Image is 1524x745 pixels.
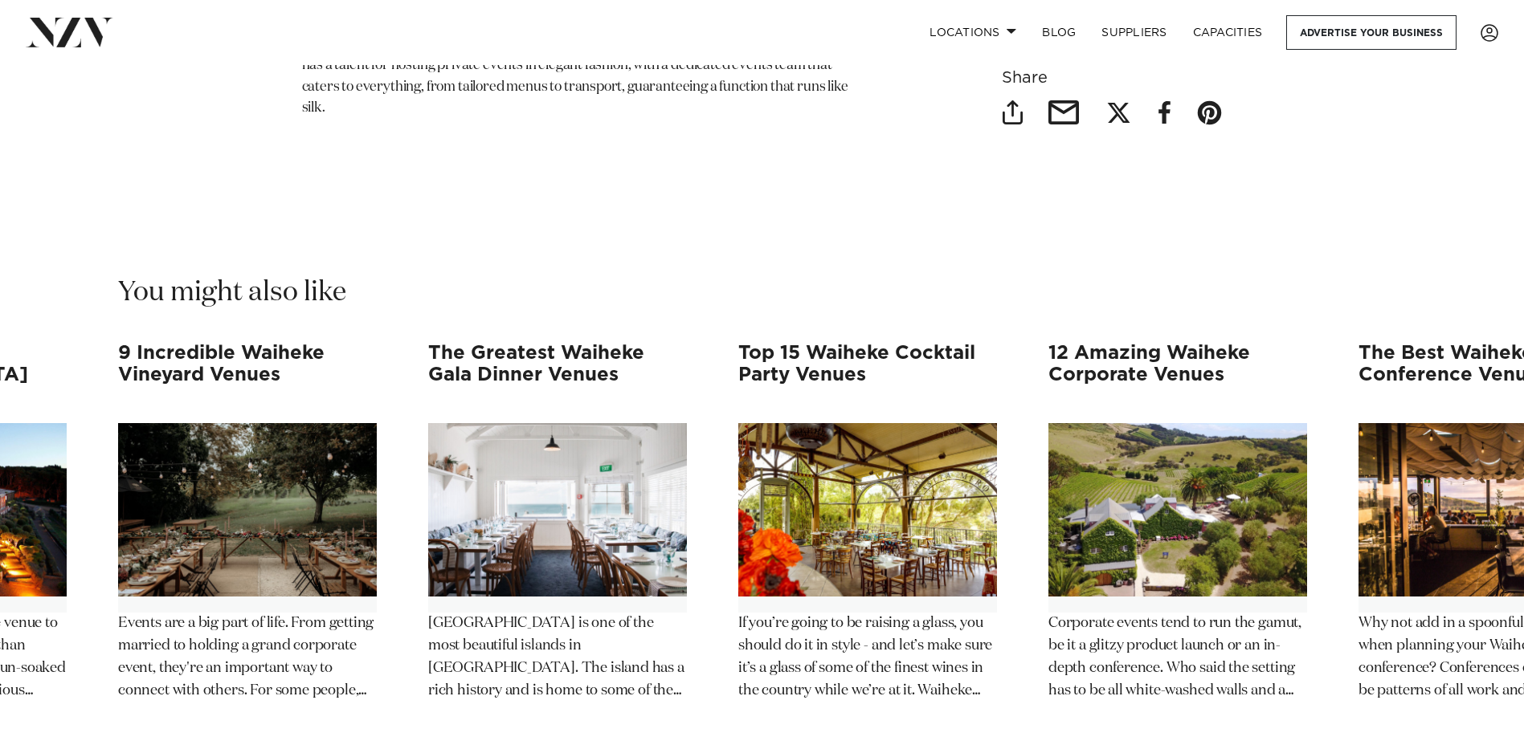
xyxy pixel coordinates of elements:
[1048,423,1307,596] img: 12 Amazing Waiheke Corporate Venues
[738,343,997,721] swiper-slide: 4 / 12
[118,423,377,596] img: 9 Incredible Waiheke Vineyard Venues
[738,613,997,702] p: If you’re going to be raising a glass, you should do it in style - and let’s make sure it’s a gla...
[738,343,997,702] a: Top 15 Waiheke Cocktail Party Venues Top 15 Waiheke Cocktail Party Venues If you’re going to be r...
[738,343,997,406] h3: Top 15 Waiheke Cocktail Party Venues
[118,613,377,702] p: Events are a big part of life. From getting married to holding a grand corporate event, they're a...
[118,275,346,311] h2: You might also like
[738,423,997,596] img: Top 15 Waiheke Cocktail Party Venues
[428,613,687,702] p: [GEOGRAPHIC_DATA] is one of the most beautiful islands in [GEOGRAPHIC_DATA]. The island has a ric...
[1048,343,1307,406] h3: 12 Amazing Waiheke Corporate Venues
[118,343,377,702] a: 9 Incredible Waiheke Vineyard Venues 9 Incredible Waiheke Vineyard Venues Events are a big part o...
[1048,343,1307,702] a: 12 Amazing Waiheke Corporate Venues 12 Amazing Waiheke Corporate Venues Corporate events tend to ...
[428,343,687,406] h3: The Greatest Waiheke Gala Dinner Venues
[118,343,377,406] h3: 9 Incredible Waiheke Vineyard Venues
[1180,15,1276,50] a: Capacities
[428,343,687,702] a: The Greatest Waiheke Gala Dinner Venues The Greatest Waiheke Gala Dinner Venues [GEOGRAPHIC_DATA]...
[1089,15,1179,50] a: SUPPLIERS
[26,18,113,47] img: nzv-logo.png
[1048,613,1307,702] p: Corporate events tend to run the gamut, be it a glitzy product launch or an in-depth conference. ...
[428,343,687,721] swiper-slide: 3 / 12
[1286,15,1457,50] a: Advertise your business
[428,423,687,596] img: The Greatest Waiheke Gala Dinner Venues
[1029,15,1089,50] a: BLOG
[1002,69,1223,86] h6: Share
[917,15,1029,50] a: Locations
[1048,343,1307,721] swiper-slide: 5 / 12
[118,343,377,721] swiper-slide: 2 / 12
